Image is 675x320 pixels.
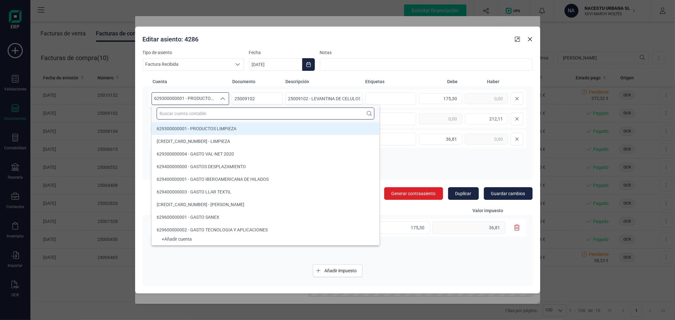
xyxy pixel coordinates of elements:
[157,126,236,131] span: 629300000001 - PRODUCTOS LIMPIEZA
[249,49,315,56] label: Fecha
[157,177,269,182] span: 629400000001 - GASTO IBEROAMERICANA DE HILADOS
[384,187,443,200] button: Generar contraasiento
[152,186,379,198] li: 629400000003 - GASTO LLAR TEXTIL
[157,227,268,232] span: 629600000002 - GASTO TECNOLOGIA Y APLICACIONES
[157,189,231,194] span: 629400000003 - GASTO LLAR TEXTIL
[152,173,379,186] li: 629400000001 - GASTO IBEROAMERICANA DE HILADOS
[433,207,510,214] span: Valor impuesto
[152,160,379,173] li: 629400000000 - GASTOS DESPLAZAMIENTO
[313,264,362,277] button: Añadir impuesto
[339,207,430,214] span: Subtotal
[157,164,246,169] span: 629400000000 - GASTOS DESPLAZAMIENTO
[455,190,472,197] span: Duplicar
[419,134,462,145] input: 0,00
[325,268,357,274] span: Añadir impuesto
[419,93,462,104] input: 0,00
[152,122,379,135] li: 629300000001 - PRODUCTOS LIMPIEZA
[433,221,505,234] input: 0,00
[143,49,244,56] label: Tipo de asiento
[391,190,436,197] span: Generar contraasiento
[339,221,430,234] input: 0,00
[460,78,500,85] span: Haber
[366,78,416,85] span: Etiquetas
[157,151,234,157] span: 629300000004 - GASTO VAL-NET 2020
[140,32,512,44] div: Editar asiento: 4286
[484,187,533,200] button: Guardar cambios
[153,78,230,85] span: Cuenta
[157,238,374,240] div: + Añadir cuenta
[152,211,379,224] li: 629600000001 - GASTO SANEX
[217,93,229,105] div: Seleccione una cuenta
[157,108,374,120] input: Buscar cuenta contable
[302,58,315,71] button: Choose Date
[152,148,379,160] li: 629300000004 - GASTO VAL-NET 2020
[157,215,219,220] span: 629600000001 - GASTO SANEX
[233,78,283,85] span: Documento
[491,190,525,197] span: Guardar cambios
[152,93,217,105] span: 629300000001 - PRODUCTOS LIMPIEZA
[152,135,379,148] li: 629300000003 - LIMPIEZA
[465,114,508,124] input: 0,00
[143,58,232,71] span: Factura Recibida
[157,139,230,144] span: [CREDIT_CARD_NUMBER] - LIMPIEZA
[419,78,458,85] span: Debe
[152,198,379,211] li: 629500000001 - GASTO AVIRATO
[286,78,363,85] span: Descripción
[419,114,462,124] input: 0,00
[157,202,244,207] span: [CREDIT_CARD_NUMBER] - [PERSON_NAME]
[448,187,479,200] button: Duplicar
[320,49,533,56] label: Notas
[465,93,508,104] input: 0,00
[525,34,535,44] button: Close
[152,224,379,236] li: 629600000002 - GASTO TECNOLOGIA Y APLICACIONES
[465,134,508,145] input: 0,00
